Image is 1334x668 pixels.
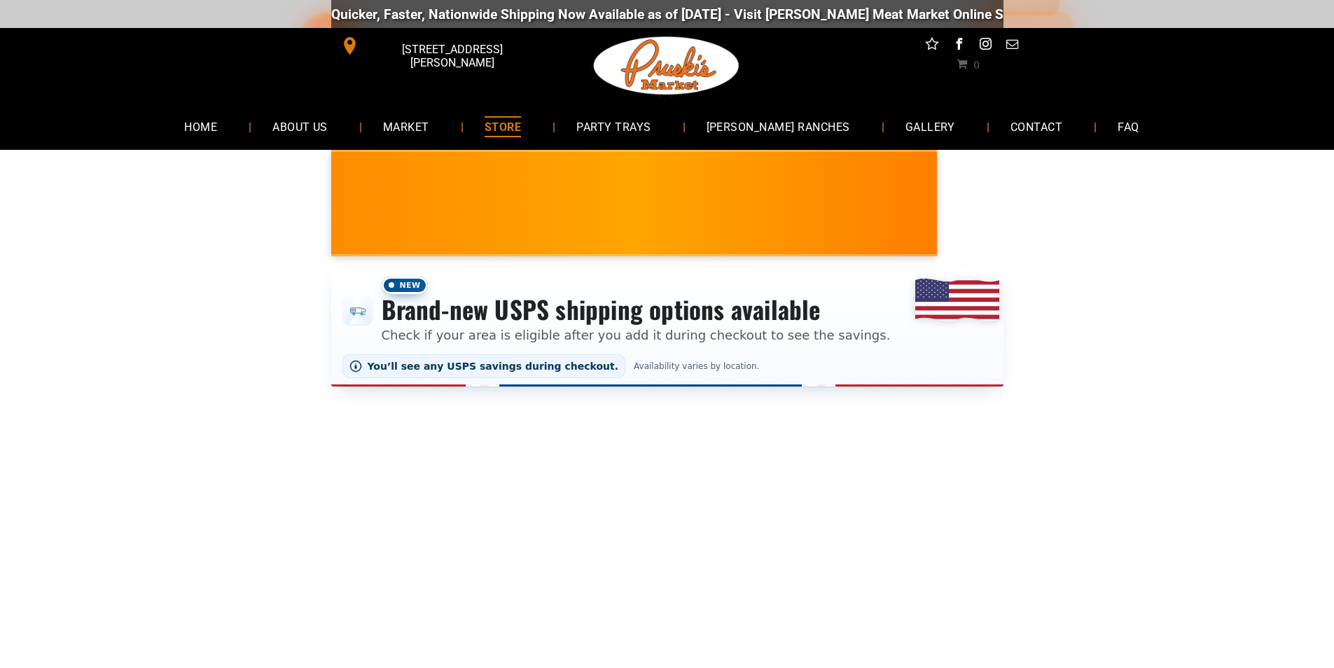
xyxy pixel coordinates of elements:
a: GALLERY [884,108,976,145]
a: [STREET_ADDRESS][PERSON_NAME] [331,35,546,57]
span: [STREET_ADDRESS][PERSON_NAME] [361,36,542,76]
a: PARTY TRAYS [555,108,672,145]
span: Availability varies by location. [631,361,762,371]
div: Shipping options announcement [331,267,1003,387]
a: email [1003,35,1021,57]
a: facebook [950,35,968,57]
a: instagram [976,35,994,57]
a: MARKET [362,108,450,145]
a: FAQ [1097,108,1160,145]
a: CONTACT [989,108,1083,145]
span: New [382,277,428,294]
a: STORE [464,108,542,145]
h3: Brand-new USPS shipping options available [382,294,891,325]
span: 0 [973,58,979,69]
a: Social network [923,35,941,57]
div: Quicker, Faster, Nationwide Shipping Now Available as of [DATE] - Visit [PERSON_NAME] Meat Market... [331,6,1179,22]
a: HOME [163,108,238,145]
span: You’ll see any USPS savings during checkout. [368,361,619,372]
a: ABOUT US [251,108,349,145]
a: [PERSON_NAME] RANCHES [686,108,871,145]
p: Check if your area is eligible after you add it during checkout to see the savings. [382,326,891,345]
img: Pruski-s+Market+HQ+Logo2-1920w.png [591,28,742,104]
